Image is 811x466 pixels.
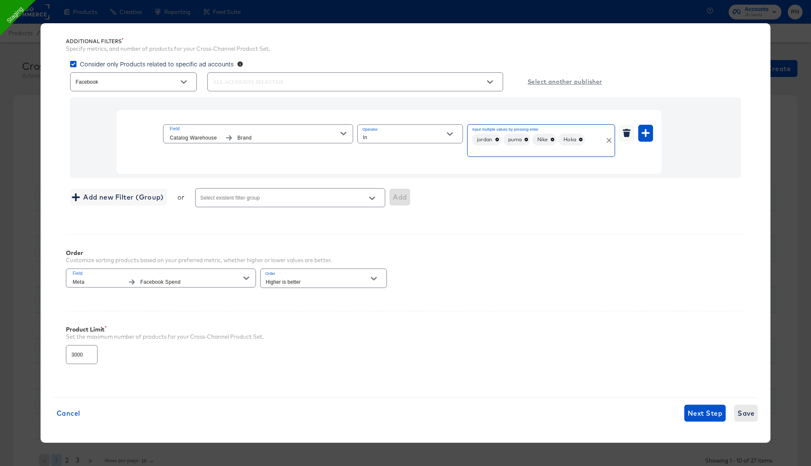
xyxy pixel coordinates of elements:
[472,137,498,142] span: jordan
[603,134,615,146] button: Clear
[80,60,234,68] span: Consider only Products related to specific ad accounts
[444,128,456,140] button: Open
[532,134,557,145] div: Nike
[684,405,726,422] button: Next Step
[73,270,243,277] span: Field
[528,77,602,87] u: Select another publisher
[177,193,185,201] div: or
[503,134,531,145] div: puma
[73,278,123,287] span: Meta
[53,405,84,422] button: Cancel
[70,189,167,206] button: Add new Filter (Group)
[170,125,340,133] span: Field
[558,137,581,142] span: Hoka
[367,272,380,285] button: Open
[503,137,527,142] span: puma
[558,134,585,145] div: Hoka
[170,134,220,143] span: Catalog Warehouse
[524,71,606,93] button: Select another publisher
[66,38,745,45] div: Additional Filters
[73,191,163,203] span: Add new Filter (Group)
[472,134,501,145] div: jordan
[738,407,754,419] span: Save
[66,269,256,288] button: FieldMetaFacebook Spend
[211,77,475,87] input: ALL ACCOUNTS SELECTED
[140,278,243,287] span: Facebook Spend
[163,124,353,143] button: FieldCatalog WarehouseBrand
[66,249,332,256] div: Order
[66,256,332,264] div: Customize sorting products based on your preferred metric, whether higher or lower values are bet...
[66,333,745,341] div: Set the maximum number of products for your Cross-Channel Product Set.
[734,405,758,422] button: Save
[484,76,496,88] button: Open
[237,134,340,143] span: Brand
[57,407,80,419] span: Cancel
[532,137,553,142] span: Nike
[688,407,722,419] span: Next Step
[66,45,745,53] div: Specify metrics, and number of products for your Cross-Channel Product Set.
[177,76,190,88] button: Open
[366,192,378,205] button: Open
[66,326,745,333] div: Product Limit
